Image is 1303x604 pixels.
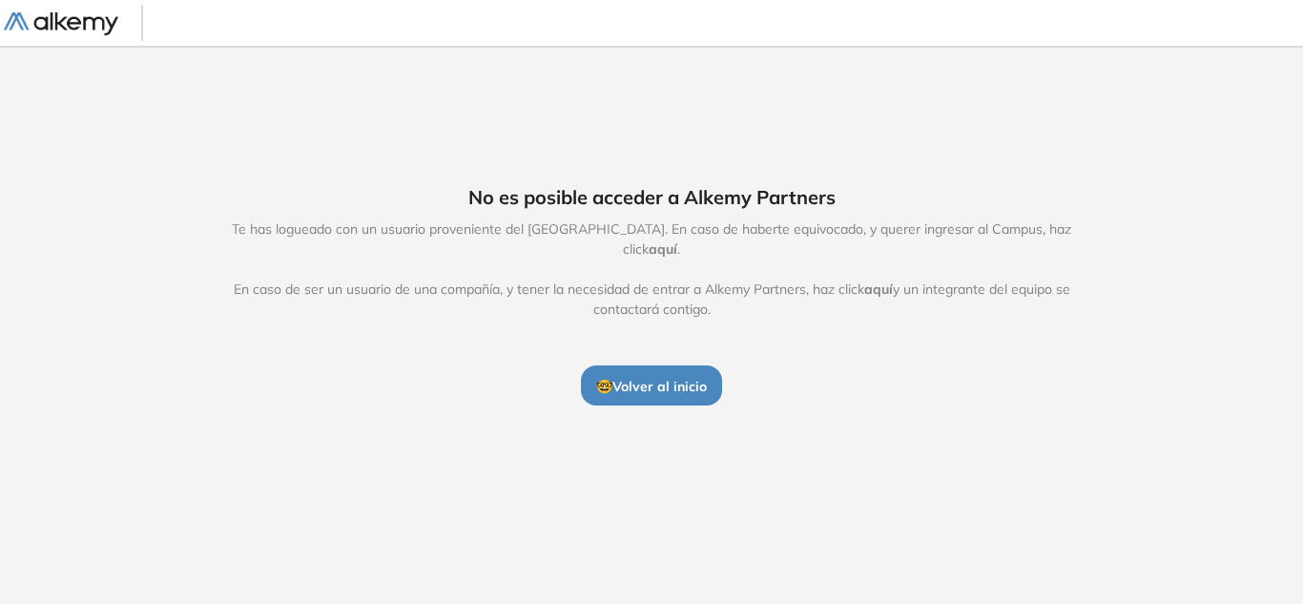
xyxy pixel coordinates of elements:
button: 🤓Volver al inicio [581,365,722,406]
span: aquí [864,281,893,298]
span: 🤓 Volver al inicio [596,378,707,395]
span: aquí [649,240,677,258]
span: Te has logueado con un usuario proveniente del [GEOGRAPHIC_DATA]. En caso de haberte equivocado, ... [212,219,1091,320]
span: No es posible acceder a Alkemy Partners [468,183,836,212]
img: Logo [4,12,118,36]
